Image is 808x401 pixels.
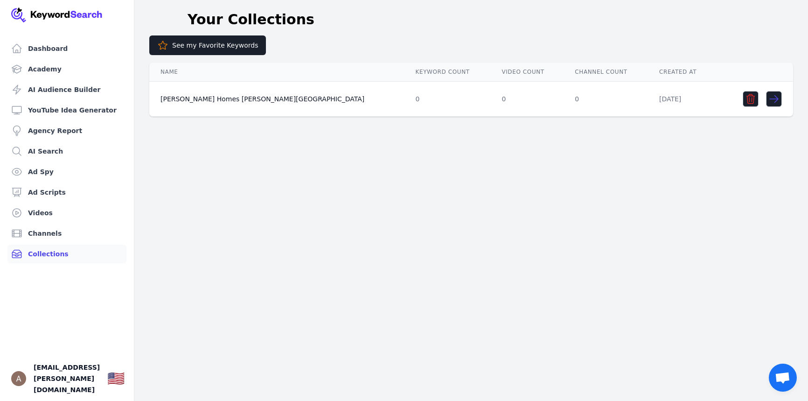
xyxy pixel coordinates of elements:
a: Open chat [769,364,797,392]
a: Academy [7,60,126,78]
a: Videos [7,204,126,222]
a: Dashboard [7,39,126,58]
a: Collections [7,245,126,263]
th: Channel Count [564,63,648,82]
a: Ad Spy [7,162,126,181]
td: 0 [404,82,491,117]
td: [DATE] [648,82,715,117]
button: See my Favorite Keywords [149,35,266,55]
div: 🇺🇸 [107,370,125,387]
a: AI Audience Builder [7,80,126,99]
span: [EMAIL_ADDRESS][PERSON_NAME][DOMAIN_NAME] [34,362,100,395]
a: Ad Scripts [7,183,126,202]
a: AI Search [7,142,126,161]
img: Alexa [11,371,26,386]
a: Agency Report [7,121,126,140]
td: 0 [564,82,648,117]
button: Open user button [11,371,26,386]
th: Name [149,63,404,82]
td: [PERSON_NAME] Homes [PERSON_NAME][GEOGRAPHIC_DATA] [149,82,404,117]
h1: Your Collections [188,11,314,28]
th: Video Count [490,63,564,82]
th: Created At [648,63,715,82]
button: 🇺🇸 [107,369,125,388]
img: Your Company [11,7,103,22]
a: Channels [7,224,126,243]
th: Keyword Count [404,63,491,82]
td: 0 [490,82,564,117]
a: YouTube Idea Generator [7,101,126,120]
